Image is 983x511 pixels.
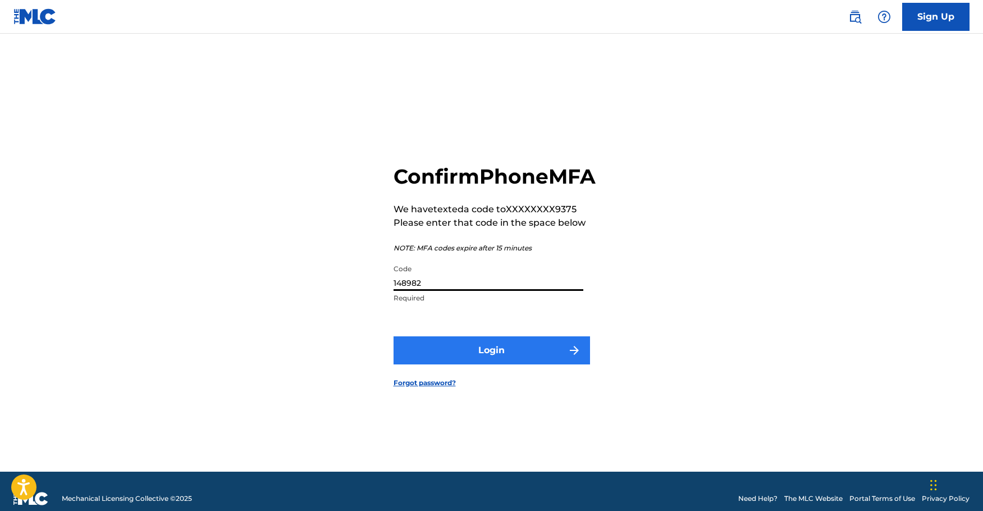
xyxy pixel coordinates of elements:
[848,10,862,24] img: search
[394,336,590,364] button: Login
[784,494,843,504] a: The MLC Website
[568,344,581,357] img: f7272a7cc735f4ea7f67.svg
[394,164,596,189] h2: Confirm Phone MFA
[394,203,596,216] p: We have texted a code to XXXXXXXX9375
[394,293,583,303] p: Required
[394,243,596,253] p: NOTE: MFA codes expire after 15 minutes
[394,378,456,388] a: Forgot password?
[738,494,778,504] a: Need Help?
[13,492,48,505] img: logo
[930,468,937,502] div: Drag
[877,10,891,24] img: help
[922,494,970,504] a: Privacy Policy
[927,457,983,511] iframe: Chat Widget
[902,3,970,31] a: Sign Up
[394,216,596,230] p: Please enter that code in the space below
[873,6,895,28] div: Help
[62,494,192,504] span: Mechanical Licensing Collective © 2025
[13,8,57,25] img: MLC Logo
[844,6,866,28] a: Public Search
[849,494,915,504] a: Portal Terms of Use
